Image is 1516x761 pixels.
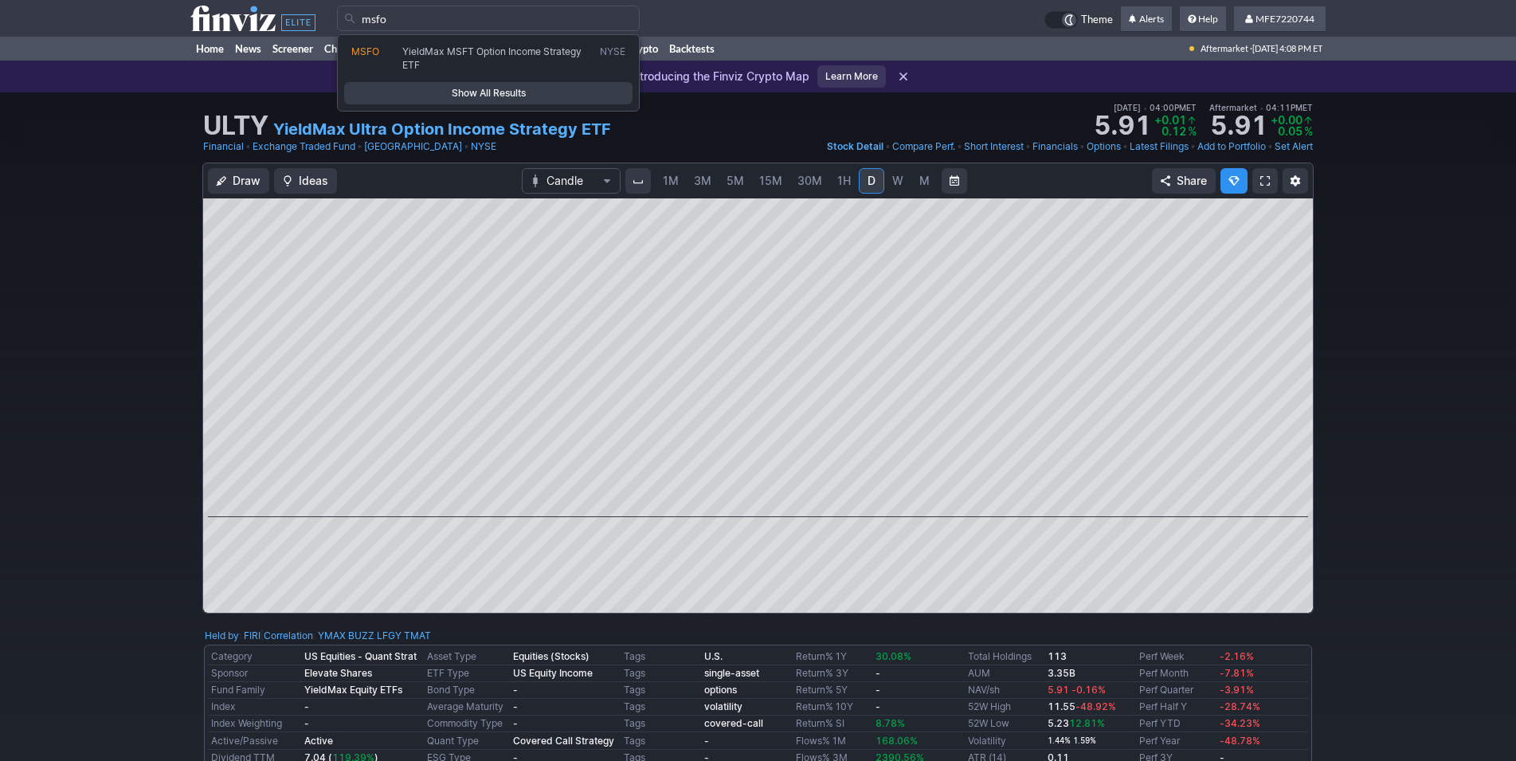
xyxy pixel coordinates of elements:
[1048,667,1075,679] b: 3.35B
[1048,684,1069,696] span: 5.91
[1143,103,1147,112] span: •
[267,37,319,61] a: Screener
[704,735,709,747] b: -
[513,717,518,729] b: -
[190,37,229,61] a: Home
[621,699,701,716] td: Tags
[245,139,251,155] span: •
[704,684,737,696] a: options
[625,168,651,194] button: Interval
[919,174,930,187] span: M
[299,173,328,189] span: Ideas
[1177,173,1207,189] span: Share
[793,649,873,665] td: Return% 1Y
[1079,139,1085,155] span: •
[424,682,510,699] td: Bond Type
[1081,11,1113,29] span: Theme
[830,168,858,194] a: 1H
[957,139,962,155] span: •
[208,168,269,194] button: Draw
[208,699,301,716] td: Index
[1136,732,1216,750] td: Perf Year
[892,140,955,152] span: Compare Perf.
[694,174,711,187] span: 3M
[1161,124,1186,138] span: 0.12
[304,650,417,662] b: US Equities - Quant Strat
[1220,684,1254,696] span: -3.91%
[704,667,759,679] a: single-asset
[876,667,880,679] b: -
[876,717,905,729] span: 8.78%
[719,168,751,194] a: 5M
[600,45,625,72] span: NYSE
[471,139,496,155] a: NYSE
[965,716,1045,732] td: 52W Low
[656,168,686,194] a: 1M
[1094,113,1151,139] strong: 5.91
[1075,700,1116,712] span: -48.92%
[603,69,809,84] p: Introducing the Finviz Crypto Map
[1048,650,1067,662] b: 113
[663,174,679,187] span: 1M
[1154,113,1186,127] span: +0.01
[229,37,267,61] a: News
[965,649,1045,665] td: Total Holdings
[304,684,402,696] b: YieldMax Equity ETFs
[546,173,596,189] span: Candle
[1136,682,1216,699] td: Perf Quarter
[273,118,611,140] a: YieldMax Ultra Option Income Strategy ETF
[621,649,701,665] td: Tags
[424,716,510,732] td: Commodity Type
[964,139,1024,155] a: Short Interest
[793,699,873,716] td: Return% 10Y
[892,174,903,187] span: W
[424,732,510,750] td: Quant Type
[344,82,633,104] a: Show All Results
[687,168,719,194] a: 3M
[377,628,402,644] a: LFGY
[1278,124,1303,138] span: 0.05
[621,37,664,61] a: Crypto
[1201,37,1252,61] span: Aftermarket ·
[1271,113,1303,127] span: 0.0029997825622558594
[208,649,301,665] td: Category
[253,139,355,155] a: Exchange Traded Fund
[1130,139,1189,155] a: Latest Filings
[404,628,431,644] a: TMAT
[1220,168,1248,194] button: Explore new features
[351,45,379,57] span: MSFO
[1304,124,1313,138] span: %
[1234,6,1326,32] a: MFE7220744
[1197,139,1266,155] a: Add to Portfolio
[704,650,723,662] a: U.S.
[1048,736,1096,745] small: 1.44% 1.59%
[1071,684,1106,696] span: -0.16%
[304,667,372,679] b: Elevate Shares
[464,139,469,155] span: •
[357,139,362,155] span: •
[364,139,462,155] a: [GEOGRAPHIC_DATA]
[233,173,261,189] span: Draw
[1220,667,1254,679] span: -7.81%
[261,628,431,644] div: | :
[621,716,701,732] td: Tags
[513,735,614,747] b: Covered Call Strategy
[304,735,333,747] b: Active
[264,630,313,641] a: Correlation
[621,682,701,699] td: Tags
[911,168,937,194] a: M
[965,682,1045,699] td: NAV/sh
[1220,650,1254,662] span: -2.16%
[424,665,510,682] td: ETF Type
[203,113,268,139] h1: ULTY
[793,716,873,732] td: Return% SI
[1275,139,1313,155] a: Set Alert
[876,735,918,747] span: 168.06%
[942,168,967,194] button: Range
[965,665,1045,682] td: AUM
[205,628,261,644] div: :
[1209,100,1313,115] span: Aftermarket 04:11PM ET
[1122,139,1128,155] span: •
[1025,139,1031,155] span: •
